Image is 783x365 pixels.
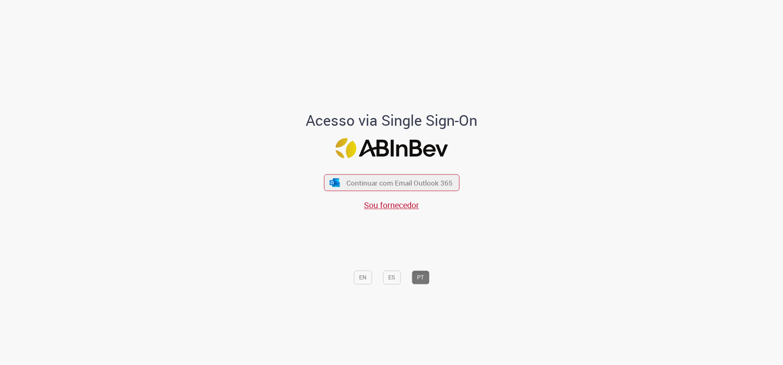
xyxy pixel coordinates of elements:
img: ícone Azure/Microsoft 360 [329,178,341,187]
img: Logo ABInBev [335,138,448,159]
h1: Acesso via Single Sign-On [278,112,506,129]
button: PT [412,270,429,284]
button: ES [383,270,401,284]
button: EN [354,270,372,284]
span: Continuar com Email Outlook 365 [346,178,453,188]
button: ícone Azure/Microsoft 360 Continuar com Email Outlook 365 [324,174,459,191]
a: Sou fornecedor [364,200,419,211]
